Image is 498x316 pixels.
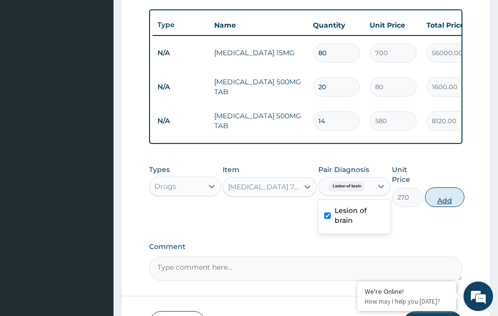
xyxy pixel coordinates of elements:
[149,243,462,251] label: Comment
[209,43,308,63] td: [MEDICAL_DATA] 15MG
[223,165,239,175] label: Item
[153,78,209,96] td: N/A
[421,15,478,35] th: Total Price
[162,5,186,29] div: Minimize live chat window
[392,165,423,184] label: Unit Price
[18,49,40,74] img: d_794563401_company_1708531726252_794563401
[335,206,384,225] label: Lesion of brain
[318,165,369,175] label: Pair Diagnosis
[209,106,308,136] td: [MEDICAL_DATA] 500MG TAB
[308,15,365,35] th: Quantity
[209,15,308,35] th: Name
[365,287,449,296] div: We're Online!
[153,112,209,130] td: N/A
[154,181,176,191] div: Drugs
[365,15,421,35] th: Unit Price
[228,182,299,192] div: [MEDICAL_DATA] 75MG CAP
[57,95,136,195] span: We're online!
[51,55,166,68] div: Chat with us now
[365,297,449,306] p: How may I help you today?
[5,211,188,246] textarea: Type your message and hit 'Enter'
[153,44,209,62] td: N/A
[328,181,366,191] span: Lesion of brain
[209,72,308,102] td: [MEDICAL_DATA] 500MG TAB
[149,166,170,174] label: Types
[153,16,209,34] th: Type
[425,187,464,207] button: Add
